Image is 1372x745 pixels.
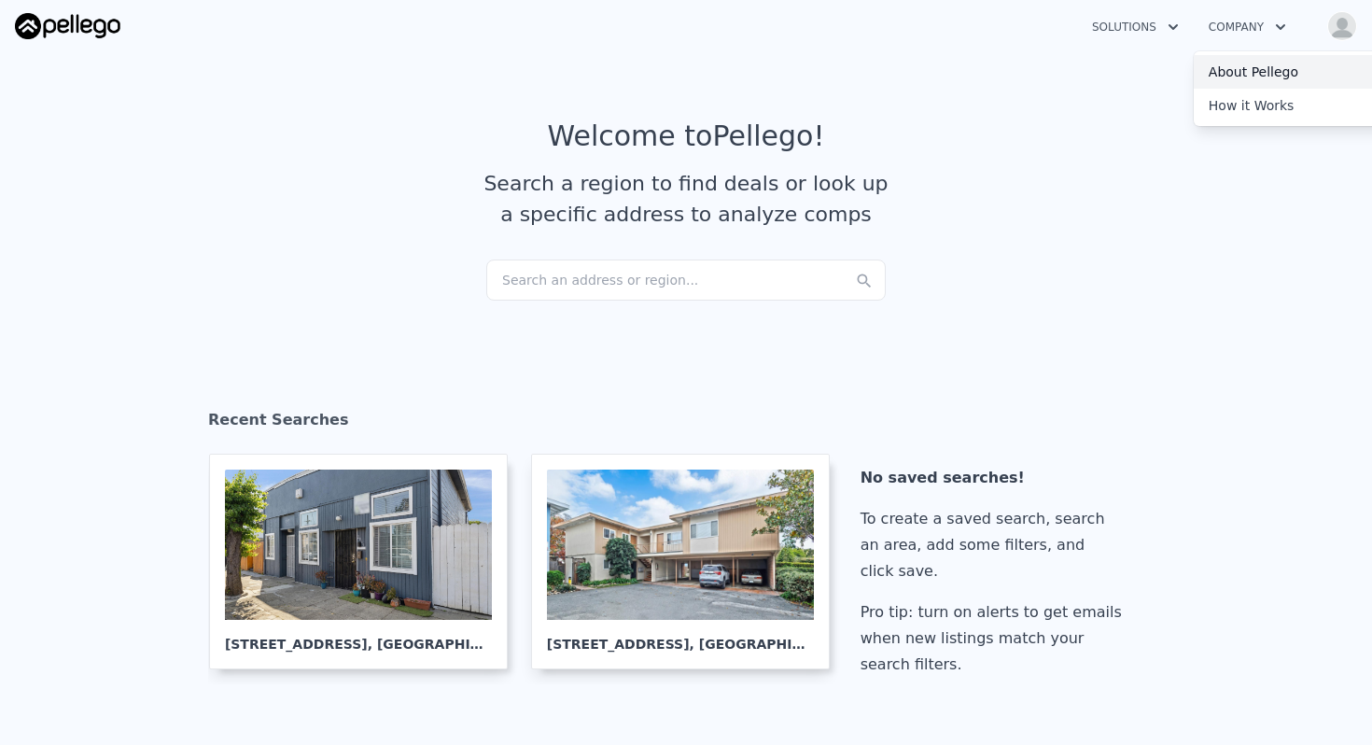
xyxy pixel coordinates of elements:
[548,119,825,153] div: Welcome to Pellego !
[1077,10,1194,44] button: Solutions
[861,599,1129,678] div: Pro tip: turn on alerts to get emails when new listings match your search filters.
[531,454,845,669] a: [STREET_ADDRESS], [GEOGRAPHIC_DATA]
[861,465,1129,491] div: No saved searches!
[477,168,895,230] div: Search a region to find deals or look up a specific address to analyze comps
[225,620,492,654] div: [STREET_ADDRESS] , [GEOGRAPHIC_DATA]
[1327,11,1357,41] img: avatar
[15,13,120,39] img: Pellego
[486,260,886,301] div: Search an address or region...
[547,620,814,654] div: [STREET_ADDRESS] , [GEOGRAPHIC_DATA]
[209,454,523,669] a: [STREET_ADDRESS], [GEOGRAPHIC_DATA]
[861,506,1129,584] div: To create a saved search, search an area, add some filters, and click save.
[1194,10,1301,44] button: Company
[208,394,1164,454] div: Recent Searches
